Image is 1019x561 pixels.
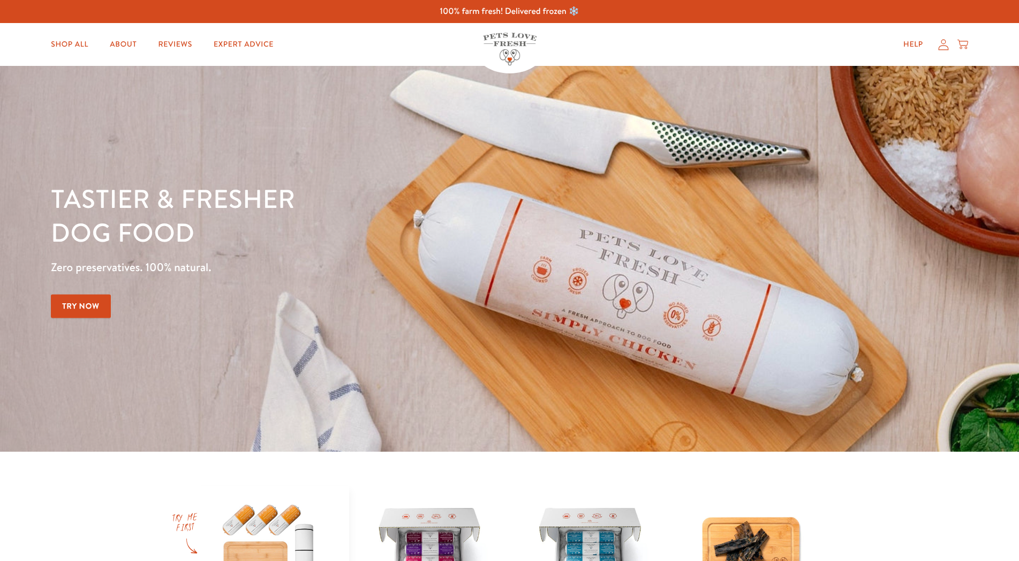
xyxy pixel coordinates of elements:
p: Zero preservatives. 100% natural. [51,258,662,277]
h1: Tastier & fresher dog food [51,183,662,250]
a: Shop All [42,34,97,55]
a: About [101,34,145,55]
a: Expert Advice [205,34,282,55]
img: Pets Love Fresh [483,33,537,65]
a: Try Now [51,294,111,318]
a: Help [895,34,932,55]
a: Reviews [149,34,200,55]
